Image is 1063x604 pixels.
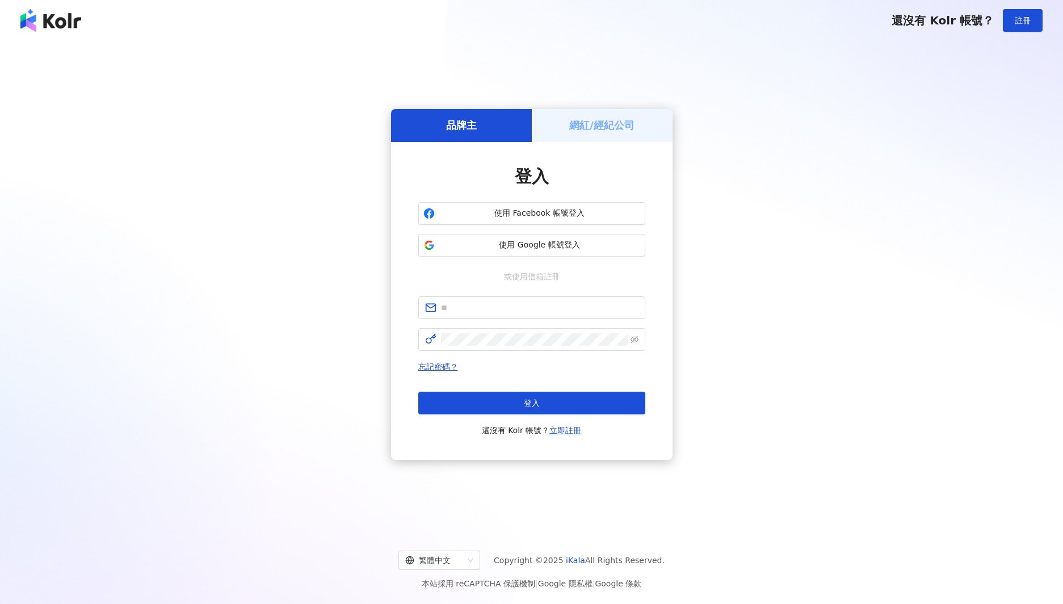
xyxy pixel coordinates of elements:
[569,118,635,132] h5: 網紅/經紀公司
[20,9,81,32] img: logo
[496,270,568,283] span: 或使用信箱註冊
[439,240,640,251] span: 使用 Google 帳號登入
[418,202,645,225] button: 使用 Facebook 帳號登入
[524,399,540,408] span: 登入
[892,14,994,27] span: 還沒有 Kolr 帳號？
[494,553,665,567] span: Copyright © 2025 All Rights Reserved.
[593,579,595,588] span: |
[418,392,645,414] button: 登入
[538,579,593,588] a: Google 隱私權
[422,577,641,590] span: 本站採用 reCAPTCHA 保護機制
[566,556,585,565] a: iKala
[418,362,458,371] a: 忘記密碼？
[631,335,638,343] span: eye-invisible
[535,579,538,588] span: |
[439,208,640,219] span: 使用 Facebook 帳號登入
[418,234,645,257] button: 使用 Google 帳號登入
[446,118,477,132] h5: 品牌主
[1003,9,1043,32] button: 註冊
[405,551,463,569] div: 繁體中文
[549,426,581,435] a: 立即註冊
[595,579,641,588] a: Google 條款
[515,166,549,186] span: 登入
[1015,16,1031,25] span: 註冊
[482,423,582,437] span: 還沒有 Kolr 帳號？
